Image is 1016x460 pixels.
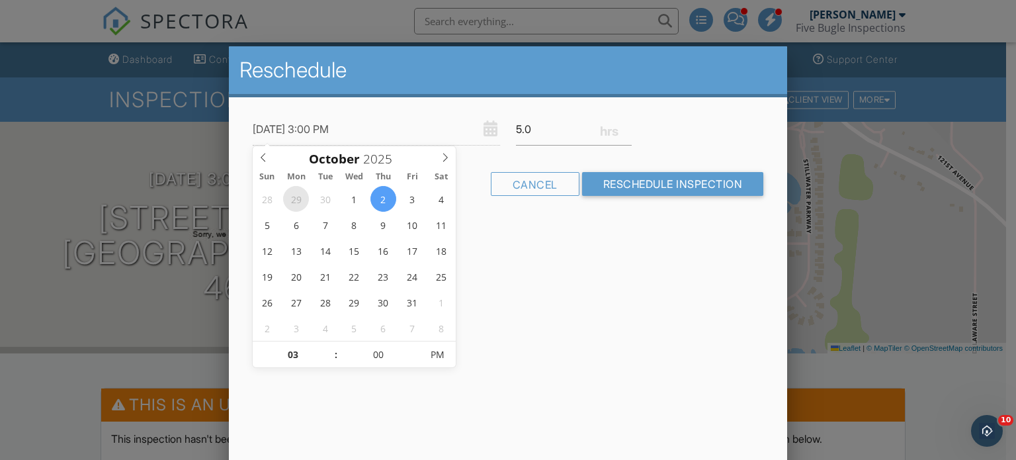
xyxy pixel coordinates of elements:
[283,238,309,263] span: October 13, 2025
[370,263,396,289] span: October 23, 2025
[491,172,579,196] div: Cancel
[282,173,311,181] span: Mon
[400,186,425,212] span: October 3, 2025
[370,315,396,341] span: November 6, 2025
[429,315,454,341] span: November 8, 2025
[341,238,367,263] span: October 15, 2025
[427,173,456,181] span: Sat
[370,212,396,238] span: October 9, 2025
[369,173,398,181] span: Thu
[254,315,280,341] span: November 2, 2025
[971,415,1003,447] iframe: Intercom live chat
[254,186,280,212] span: September 28, 2025
[254,263,280,289] span: October 19, 2025
[341,186,367,212] span: October 1, 2025
[429,289,454,315] span: November 1, 2025
[340,173,369,181] span: Wed
[253,173,282,181] span: Sun
[998,415,1013,426] span: 10
[334,342,338,368] span: :
[283,263,309,289] span: October 20, 2025
[283,315,309,341] span: November 3, 2025
[341,263,367,289] span: October 22, 2025
[309,153,360,165] span: Scroll to increment
[312,212,338,238] span: October 7, 2025
[312,263,338,289] span: October 21, 2025
[400,315,425,341] span: November 7, 2025
[311,173,340,181] span: Tue
[400,238,425,263] span: October 17, 2025
[429,186,454,212] span: October 4, 2025
[341,315,367,341] span: November 5, 2025
[312,315,338,341] span: November 4, 2025
[341,212,367,238] span: October 8, 2025
[400,289,425,315] span: October 31, 2025
[283,212,309,238] span: October 6, 2025
[254,289,280,315] span: October 26, 2025
[283,186,309,212] span: September 29, 2025
[398,173,427,181] span: Fri
[370,186,396,212] span: October 2, 2025
[312,238,338,263] span: October 14, 2025
[370,289,396,315] span: October 30, 2025
[429,263,454,289] span: October 25, 2025
[582,172,764,196] input: Reschedule Inspection
[341,289,367,315] span: October 29, 2025
[338,342,419,368] input: Scroll to increment
[429,238,454,263] span: October 18, 2025
[400,212,425,238] span: October 10, 2025
[360,150,403,167] input: Scroll to increment
[312,186,338,212] span: September 30, 2025
[253,342,334,368] input: Scroll to increment
[254,238,280,263] span: October 12, 2025
[283,289,309,315] span: October 27, 2025
[239,57,777,83] h2: Reschedule
[254,212,280,238] span: October 5, 2025
[400,263,425,289] span: October 24, 2025
[429,212,454,238] span: October 11, 2025
[370,238,396,263] span: October 16, 2025
[312,289,338,315] span: October 28, 2025
[419,342,456,368] span: Click to toggle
